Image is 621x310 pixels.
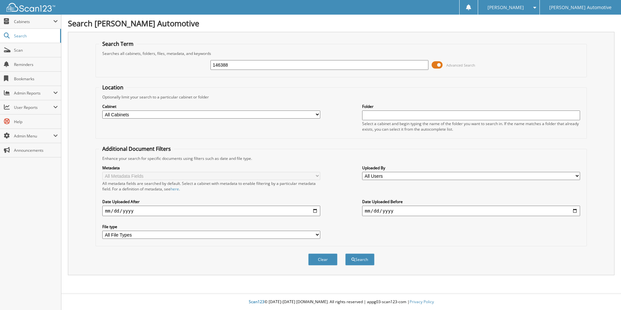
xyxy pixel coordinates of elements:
[589,279,621,310] iframe: Chat Widget
[99,94,583,100] div: Optionally limit your search to a particular cabinet or folder
[345,253,374,265] button: Search
[99,156,583,161] div: Enhance your search for specific documents using filters such as date and file type.
[61,294,621,310] div: © [DATE]-[DATE] [DOMAIN_NAME]. All rights reserved | appg03-scan123-com |
[14,148,58,153] span: Announcements
[549,6,612,9] span: [PERSON_NAME] Automotive
[14,19,53,24] span: Cabinets
[488,6,524,9] span: [PERSON_NAME]
[14,76,58,82] span: Bookmarks
[99,145,174,152] legend: Additional Document Filters
[446,63,475,68] span: Advanced Search
[99,51,583,56] div: Searches all cabinets, folders, files, metadata, and keywords
[102,206,320,216] input: start
[362,206,580,216] input: end
[14,133,53,139] span: Admin Menu
[102,165,320,171] label: Metadata
[14,62,58,67] span: Reminders
[362,199,580,204] label: Date Uploaded Before
[102,104,320,109] label: Cabinet
[99,84,127,91] legend: Location
[102,199,320,204] label: Date Uploaded After
[362,121,580,132] div: Select a cabinet and begin typing the name of the folder you want to search in. If the name match...
[14,47,58,53] span: Scan
[362,165,580,171] label: Uploaded By
[362,104,580,109] label: Folder
[14,119,58,124] span: Help
[99,40,137,47] legend: Search Term
[102,224,320,229] label: File type
[102,181,320,192] div: All metadata fields are searched by default. Select a cabinet with metadata to enable filtering b...
[410,299,434,304] a: Privacy Policy
[171,186,179,192] a: here
[308,253,337,265] button: Clear
[68,18,615,29] h1: Search [PERSON_NAME] Automotive
[6,3,55,12] img: scan123-logo-white.svg
[249,299,264,304] span: Scan123
[14,105,53,110] span: User Reports
[14,33,57,39] span: Search
[14,90,53,96] span: Admin Reports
